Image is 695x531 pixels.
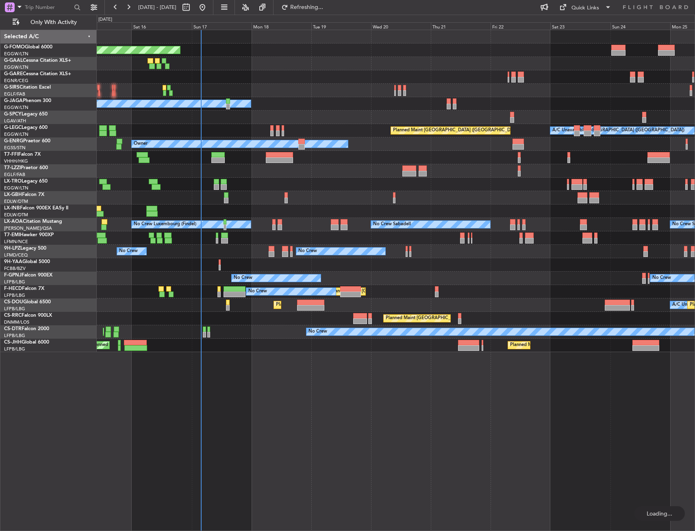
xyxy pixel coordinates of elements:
[610,22,670,30] div: Sun 24
[4,185,28,191] a: EGGW/LTN
[298,245,317,257] div: No Crew
[119,245,138,257] div: No Crew
[308,326,327,338] div: No Crew
[4,346,25,352] a: LFPB/LBG
[4,145,26,151] a: EGSS/STN
[98,16,112,23] div: [DATE]
[278,1,326,14] button: Refreshing...
[4,104,28,111] a: EGGW/LTN
[4,313,22,318] span: CS-RRC
[4,265,26,272] a: FCBB/BZV
[4,279,25,285] a: LFPB/LBG
[4,340,49,345] a: CS-JHHGlobal 6000
[4,112,48,117] a: G-SPCYLegacy 650
[491,22,550,30] div: Fri 22
[4,78,28,84] a: EGNR/CEG
[4,45,25,50] span: G-FOMO
[4,198,28,205] a: EDLW/DTM
[4,85,20,90] span: G-SIRS
[311,22,371,30] div: Tue 19
[4,252,28,258] a: LFMD/CEQ
[555,1,615,14] button: Quick Links
[4,233,20,237] span: T7-EMI
[4,91,25,97] a: EGLF/FAB
[21,20,86,25] span: Only With Activity
[652,272,671,284] div: No Crew
[431,22,491,30] div: Thu 21
[4,212,28,218] a: EDLW/DTM
[4,192,44,197] a: LX-GBHFalcon 7X
[4,326,22,331] span: CS-DTR
[571,4,599,12] div: Quick Links
[4,172,25,178] a: EGLF/FAB
[4,125,48,130] a: G-LEGCLegacy 600
[192,22,252,30] div: Sun 17
[4,131,28,137] a: EGGW/LTN
[4,300,51,305] a: CS-DOUGlobal 6500
[72,22,132,30] div: Fri 15
[4,259,22,264] span: 9H-YAA
[4,58,23,63] span: G-GAAL
[4,112,22,117] span: G-SPCY
[4,179,48,184] a: LX-TROLegacy 650
[4,165,21,170] span: T7-LZZI
[132,22,191,30] div: Sat 16
[4,98,51,103] a: G-JAGAPhenom 300
[4,233,54,237] a: T7-EMIHawker 900XP
[634,506,685,521] div: Loading...
[4,98,23,103] span: G-JAGA
[4,306,25,312] a: LFPB/LBG
[4,286,44,291] a: F-HECDFalcon 7X
[550,22,610,30] div: Sat 23
[4,292,25,298] a: LFPB/LBG
[4,219,62,224] a: LX-AOACitation Mustang
[4,158,28,164] a: VHHH/HKG
[4,64,28,70] a: EGGW/LTN
[4,58,71,63] a: G-GAALCessna Citation XLS+
[138,4,176,11] span: [DATE] - [DATE]
[4,45,52,50] a: G-FOMOGlobal 6000
[234,272,252,284] div: No Crew
[4,273,52,278] a: F-GPNJFalcon 900EX
[276,299,404,311] div: Planned Maint [GEOGRAPHIC_DATA] ([GEOGRAPHIC_DATA])
[373,218,411,231] div: No Crew Sabadell
[371,22,431,30] div: Wed 20
[4,179,22,184] span: LX-TRO
[4,246,20,251] span: 9H-LPZ
[248,285,267,298] div: No Crew
[4,319,29,325] a: DNMM/LOS
[4,85,51,90] a: G-SIRSCitation Excel
[4,139,50,144] a: G-ENRGPraetor 600
[9,16,88,29] button: Only With Activity
[4,152,41,157] a: T7-FFIFalcon 7X
[4,326,49,331] a: CS-DTRFalcon 2000
[552,124,684,137] div: A/C Unavailable [GEOGRAPHIC_DATA] ([GEOGRAPHIC_DATA])
[4,340,22,345] span: CS-JHH
[4,239,28,245] a: LFMN/NCE
[4,152,18,157] span: T7-FFI
[252,22,311,30] div: Mon 18
[4,206,68,211] a: LX-INBFalcon 900EX EASy II
[4,286,22,291] span: F-HECD
[4,72,23,76] span: G-GARE
[4,333,25,339] a: LFPB/LBG
[4,313,52,318] a: CS-RRCFalcon 900LX
[134,138,148,150] div: Owner
[4,273,22,278] span: F-GPNJ
[4,259,50,264] a: 9H-YAAGlobal 5000
[4,225,52,231] a: [PERSON_NAME]/QSA
[4,246,46,251] a: 9H-LPZLegacy 500
[4,51,28,57] a: EGGW/LTN
[4,118,26,124] a: LGAV/ATH
[134,218,196,231] div: No Crew Luxembourg (Findel)
[290,4,324,10] span: Refreshing...
[510,339,638,351] div: Planned Maint [GEOGRAPHIC_DATA] ([GEOGRAPHIC_DATA])
[4,125,22,130] span: G-LEGC
[4,300,23,305] span: CS-DOU
[386,312,514,324] div: Planned Maint [GEOGRAPHIC_DATA] ([GEOGRAPHIC_DATA])
[4,206,20,211] span: LX-INB
[393,124,521,137] div: Planned Maint [GEOGRAPHIC_DATA] ([GEOGRAPHIC_DATA])
[4,219,23,224] span: LX-AOA
[4,139,23,144] span: G-ENRG
[4,72,71,76] a: G-GARECessna Citation XLS+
